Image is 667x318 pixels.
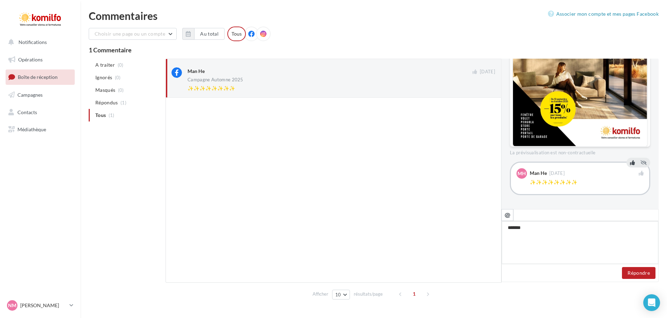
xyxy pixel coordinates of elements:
[548,10,659,18] a: Associer mon compte et mes pages Facebook
[188,68,205,75] div: Man He
[313,291,328,297] span: Afficher
[4,69,76,84] a: Boîte de réception
[530,171,547,176] div: Man He
[17,126,46,132] span: Médiathèque
[89,47,659,53] div: 1 Commentaire
[6,299,75,312] a: NM [PERSON_NAME]
[227,27,246,41] div: Tous
[335,292,341,297] span: 10
[89,28,177,40] button: Choisir une page ou un compte
[8,302,16,309] span: NM
[20,302,67,309] p: [PERSON_NAME]
[18,57,43,62] span: Opérations
[18,74,58,80] span: Boîte de réception
[17,109,37,115] span: Contacts
[505,212,511,218] i: @
[115,75,121,80] span: (0)
[95,31,165,37] span: Choisir une page ou un compte
[188,77,243,82] div: Campagne Automne 2025
[549,171,565,176] span: [DATE]
[4,88,76,102] a: Campagnes
[4,35,73,50] button: Notifications
[120,100,126,105] span: (1)
[182,28,225,40] button: Au total
[95,87,115,94] span: Masqués
[643,294,660,311] div: Open Intercom Messenger
[17,92,43,98] span: Campagnes
[118,62,124,68] span: (0)
[89,10,659,21] div: Commentaires
[95,61,115,68] span: A traiter
[354,291,383,297] span: résultats/page
[480,69,495,75] span: [DATE]
[409,288,420,299] span: 1
[622,267,655,279] button: Répondre
[4,105,76,120] a: Contacts
[95,74,112,81] span: Ignorés
[188,85,235,91] span: ✨✨✨✨✨✨✨✨
[510,147,650,156] div: La prévisualisation est non-contractuelle
[118,87,124,93] span: (0)
[530,179,644,186] div: ✨✨✨✨✨✨✨✨
[4,122,76,137] a: Médiathèque
[4,52,76,67] a: Opérations
[19,39,47,45] span: Notifications
[194,28,225,40] button: Au total
[518,170,526,177] span: MH
[501,209,513,221] button: @
[95,99,118,106] span: Répondus
[332,290,350,299] button: 10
